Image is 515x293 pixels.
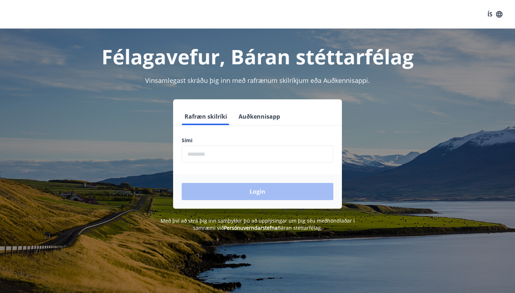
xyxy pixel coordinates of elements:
span: Með því að skrá þig inn samþykkir þú að upplýsingar um þig séu meðhöndlaðar í samræmi við Báran s... [161,217,355,231]
a: Persónuverndarstefna [224,224,278,231]
h1: Félagavefur, Báran stéttarfélag [9,43,506,70]
label: Sími [182,137,333,144]
button: ÍS [484,8,506,21]
span: Vinsamlegast skráðu þig inn með rafrænum skilríkjum eða Auðkennisappi. [145,76,370,85]
button: Rafræn skilríki [182,108,230,125]
button: Auðkennisapp [236,108,283,125]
